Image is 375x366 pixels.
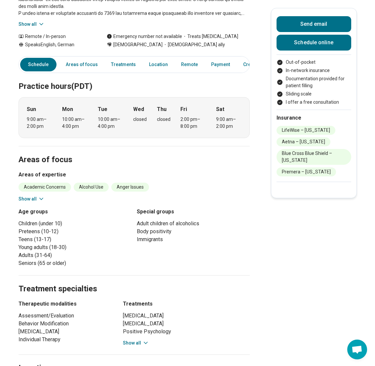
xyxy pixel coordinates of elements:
li: Individual Therapy [19,336,111,344]
li: Aetna – [US_STATE] [277,137,330,146]
li: [MEDICAL_DATA] [123,312,250,320]
li: Sliding scale [277,91,351,97]
div: When does the program meet? [19,97,250,138]
li: Anger Issues [111,183,149,192]
li: Blue Cross Blue Shield – [US_STATE] [277,149,351,165]
div: Remote / In-person [19,33,94,40]
a: Location [145,58,172,71]
h3: Age groups [19,208,131,216]
strong: Mon [62,105,73,113]
li: [MEDICAL_DATA] [19,328,111,336]
button: Show all [19,21,45,28]
span: Treats [MEDICAL_DATA] [182,33,238,40]
ul: Payment options [277,59,351,106]
strong: Sun [27,105,36,113]
h3: Treatments [123,300,250,308]
li: In-network insurance [277,67,351,74]
button: Send email [277,16,351,32]
a: Payment [207,58,234,71]
li: Body positivity [137,228,250,236]
a: Credentials [239,58,272,71]
li: I offer a free consultation [277,99,351,106]
li: Young adults (18-30) [19,243,131,251]
span: [DEMOGRAPHIC_DATA] [113,41,163,48]
a: Treatments [107,58,140,71]
h3: Therapeutic modalities [19,300,111,308]
a: Schedule online [277,35,351,51]
div: 9:00 am – 2:00 pm [27,116,52,130]
li: Positive Psychology [123,328,250,336]
li: Teens (13-17) [19,236,131,243]
div: 10:00 am – 4:00 pm [98,116,123,130]
li: Children (under 10) [19,220,131,228]
div: closed [157,116,170,123]
div: Speaks English, German [19,41,94,48]
div: 2:00 pm – 8:00 pm [180,116,206,130]
strong: Sat [216,105,224,113]
h3: Special groups [137,208,250,216]
li: Seniors (65 or older) [19,259,131,267]
li: Behavior Modification [19,320,111,328]
button: Show all [123,340,149,347]
button: Show all [19,196,45,202]
strong: Tue [98,105,107,113]
li: Out-of-pocket [277,59,351,66]
a: Areas of focus [62,58,102,71]
h3: Areas of expertise [19,171,250,179]
li: [MEDICAL_DATA] [123,320,250,328]
h2: Treatment specialties [19,268,250,295]
strong: Thu [157,105,167,113]
a: Remote [177,58,202,71]
li: LifeWise – [US_STATE] [277,126,335,135]
li: Adult children of alcoholics [137,220,250,228]
li: Assessment/Evaluation [19,312,111,320]
li: Preteens (10-12) [19,228,131,236]
li: Alcohol Use [74,183,109,192]
div: Emergency number not available [107,33,182,40]
h2: Practice hours (PDT) [19,65,250,92]
strong: Fri [180,105,187,113]
h2: Insurance [277,114,351,122]
div: closed [133,116,147,123]
li: Premera – [US_STATE] [277,167,336,176]
div: 9:00 am – 2:00 pm [216,116,242,130]
div: 10:00 am – 4:00 pm [62,116,88,130]
h2: Areas of focus [19,138,250,165]
li: Immigrants [137,236,250,243]
li: Documentation provided for patient filling [277,75,351,89]
span: [DEMOGRAPHIC_DATA] ally [163,41,225,48]
div: Open chat [347,340,367,359]
li: Academic Concerns [19,183,71,192]
strong: Wed [133,105,144,113]
li: Adults (31-64) [19,251,131,259]
a: Schedule [20,58,56,71]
